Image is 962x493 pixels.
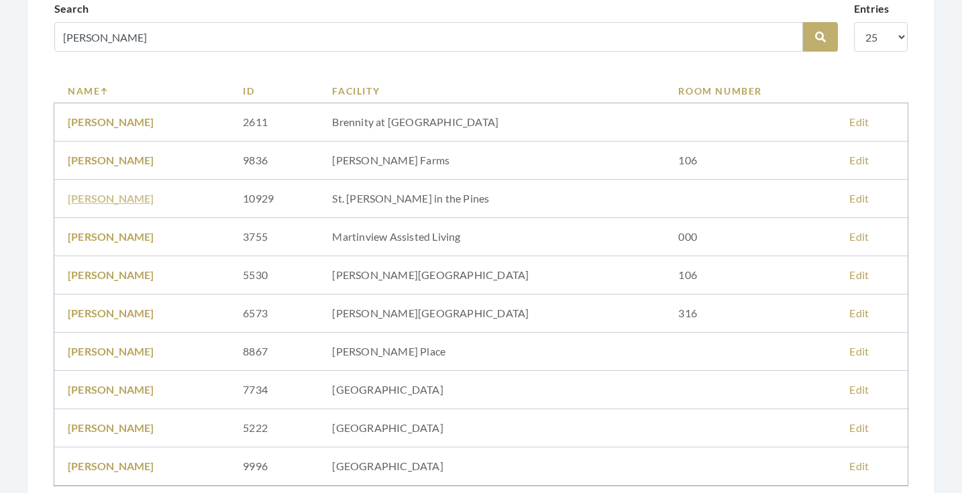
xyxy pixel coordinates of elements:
[229,103,319,142] td: 2611
[849,345,869,358] a: Edit
[849,268,869,281] a: Edit
[319,447,665,486] td: [GEOGRAPHIC_DATA]
[854,1,889,17] label: Entries
[319,294,665,333] td: [PERSON_NAME][GEOGRAPHIC_DATA]
[319,256,665,294] td: [PERSON_NAME][GEOGRAPHIC_DATA]
[229,333,319,371] td: 8867
[229,447,319,486] td: 9996
[229,218,319,256] td: 3755
[68,230,154,243] a: [PERSON_NAME]
[849,459,869,472] a: Edit
[678,84,822,98] a: Room Number
[229,180,319,218] td: 10929
[68,115,154,128] a: [PERSON_NAME]
[665,142,836,180] td: 106
[68,307,154,319] a: [PERSON_NAME]
[68,154,154,166] a: [PERSON_NAME]
[665,218,836,256] td: 000
[849,421,869,434] a: Edit
[68,84,216,98] a: Name
[319,142,665,180] td: [PERSON_NAME] Farms
[849,154,869,166] a: Edit
[229,256,319,294] td: 5530
[665,294,836,333] td: 316
[849,307,869,319] a: Edit
[319,333,665,371] td: [PERSON_NAME] Place
[54,1,89,17] label: Search
[849,115,869,128] a: Edit
[68,345,154,358] a: [PERSON_NAME]
[319,409,665,447] td: [GEOGRAPHIC_DATA]
[319,180,665,218] td: St. [PERSON_NAME] in the Pines
[849,230,869,243] a: Edit
[319,371,665,409] td: [GEOGRAPHIC_DATA]
[319,103,665,142] td: Brennity at [GEOGRAPHIC_DATA]
[319,218,665,256] td: Martinview Assisted Living
[229,294,319,333] td: 6573
[243,84,305,98] a: ID
[849,383,869,396] a: Edit
[332,84,651,98] a: Facility
[68,268,154,281] a: [PERSON_NAME]
[229,409,319,447] td: 5222
[849,192,869,205] a: Edit
[68,459,154,472] a: [PERSON_NAME]
[54,22,803,52] input: Search by name, facility or room number
[229,142,319,180] td: 9836
[665,256,836,294] td: 106
[68,421,154,434] a: [PERSON_NAME]
[68,192,154,205] a: [PERSON_NAME]
[68,383,154,396] a: [PERSON_NAME]
[229,371,319,409] td: 7734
